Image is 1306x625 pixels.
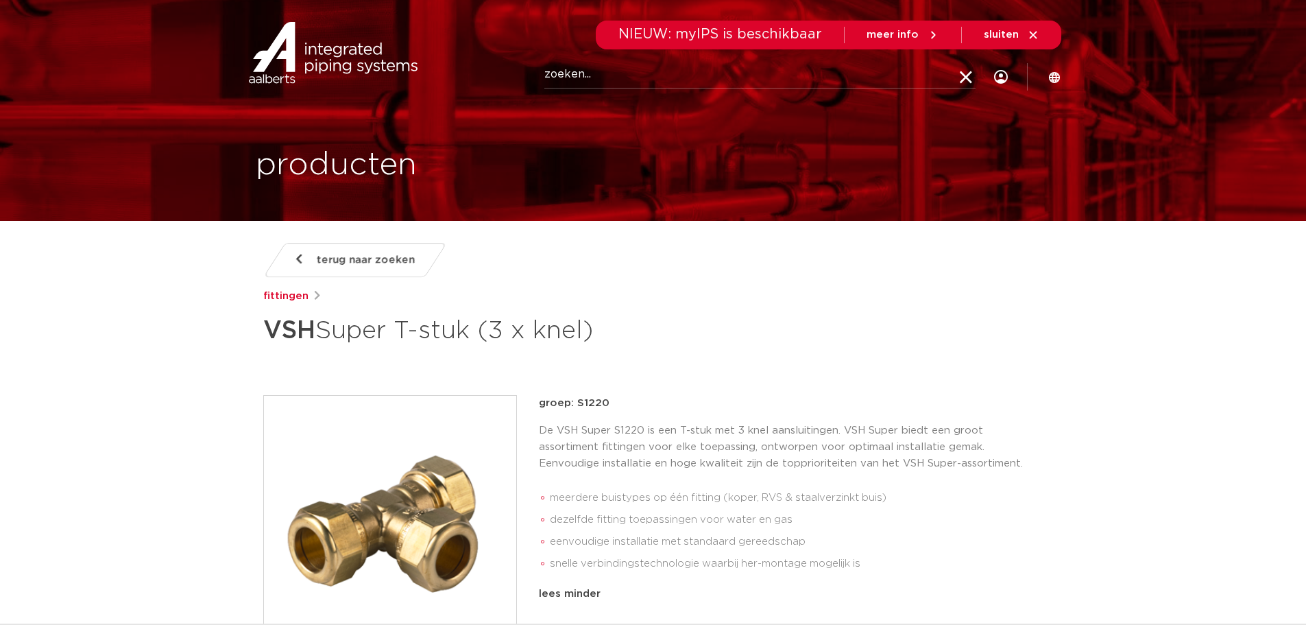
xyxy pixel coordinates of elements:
li: eenvoudige installatie met standaard gereedschap [550,531,1043,553]
span: meer info [867,30,919,40]
p: groep: S1220 [539,395,1043,412]
span: terug naar zoeken [317,249,415,271]
a: meer info [867,29,939,41]
h1: producten [256,143,417,187]
a: terug naar zoeken [263,243,446,277]
li: dezelfde fitting toepassingen voor water en gas [550,509,1043,531]
li: snelle verbindingstechnologie waarbij her-montage mogelijk is [550,553,1043,575]
li: meerdere buistypes op één fitting (koper, RVS & staalverzinkt buis) [550,487,1043,509]
span: sluiten [984,30,1019,40]
div: lees minder [539,586,1043,602]
a: fittingen [263,288,309,305]
h1: Super T-stuk (3 x knel) [263,310,778,351]
p: De VSH Super S1220 is een T-stuk met 3 knel aansluitingen. VSH Super biedt een groot assortiment ... [539,423,1043,472]
a: sluiten [984,29,1039,41]
input: zoeken... [544,61,976,89]
strong: VSH [263,318,315,343]
span: NIEUW: myIPS is beschikbaar [618,27,822,41]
